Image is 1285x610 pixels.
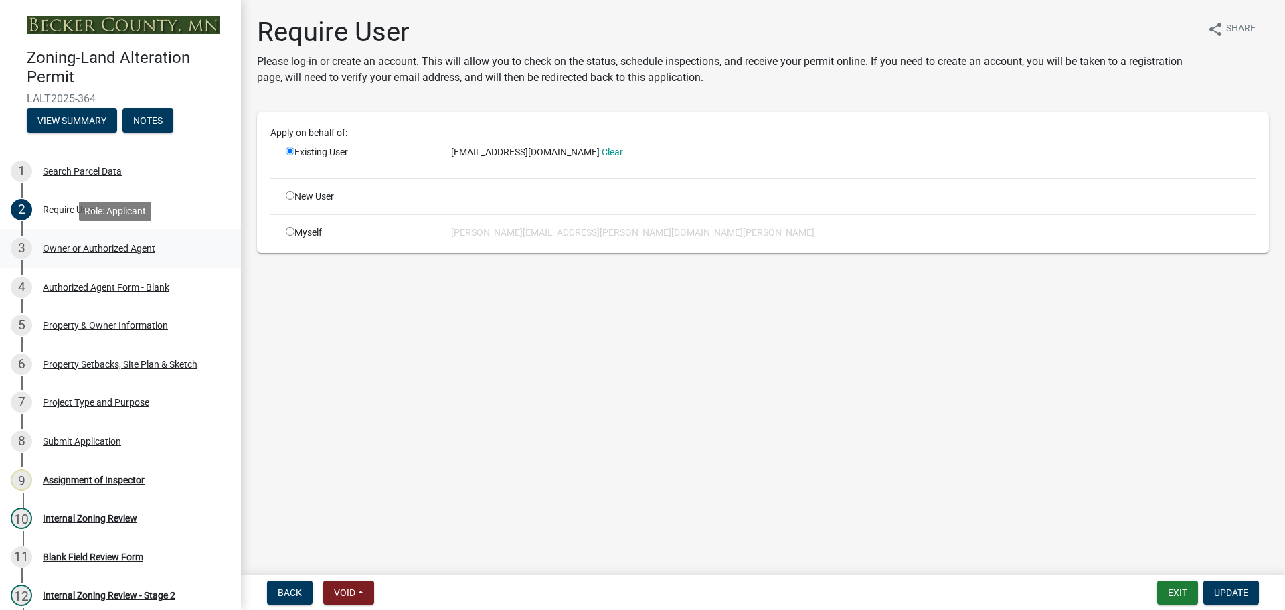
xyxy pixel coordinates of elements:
div: Require User [43,205,95,214]
button: Update [1203,581,1259,605]
h1: Require User [257,16,1197,48]
div: Owner or Authorized Agent [43,244,155,253]
div: 1 [11,161,32,182]
div: Project Type and Purpose [43,398,149,407]
img: Becker County, Minnesota [27,16,220,34]
span: Void [334,587,355,598]
div: 11 [11,546,32,568]
div: Internal Zoning Review - Stage 2 [43,591,175,600]
button: shareShare [1197,16,1266,42]
div: Submit Application [43,437,121,446]
button: Void [323,581,374,605]
div: Role: Applicant [79,202,151,221]
p: Please log-in or create an account. This will allow you to check on the status, schedule inspecti... [257,54,1197,86]
wm-modal-confirm: Summary [27,116,117,127]
div: 4 [11,277,32,298]
div: Internal Zoning Review [43,514,137,523]
div: Myself [276,226,441,240]
span: [EMAIL_ADDRESS][DOMAIN_NAME] [451,147,600,157]
wm-modal-confirm: Notes [122,116,173,127]
div: 8 [11,431,32,452]
div: Authorized Agent Form - Blank [43,283,169,292]
button: Exit [1157,581,1198,605]
a: Clear [602,147,623,157]
div: Existing User [276,145,441,167]
div: 9 [11,469,32,491]
span: Back [278,587,302,598]
div: Apply on behalf of: [260,126,1266,140]
button: Notes [122,108,173,133]
div: 10 [11,508,32,529]
div: 7 [11,392,32,413]
button: Back [267,581,313,605]
span: Update [1214,587,1248,598]
div: Property Setbacks, Site Plan & Sketch [43,360,197,369]
h4: Zoning-Land Alteration Permit [27,48,230,87]
span: LALT2025-364 [27,92,214,105]
div: 5 [11,315,32,336]
div: Search Parcel Data [43,167,122,176]
div: 6 [11,354,32,375]
div: Property & Owner Information [43,321,168,330]
div: 3 [11,238,32,259]
div: New User [276,189,441,204]
i: share [1207,21,1223,37]
button: View Summary [27,108,117,133]
div: Assignment of Inspector [43,475,145,485]
div: Blank Field Review Form [43,552,143,562]
div: 2 [11,199,32,220]
div: 12 [11,585,32,606]
span: Share [1226,21,1256,37]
